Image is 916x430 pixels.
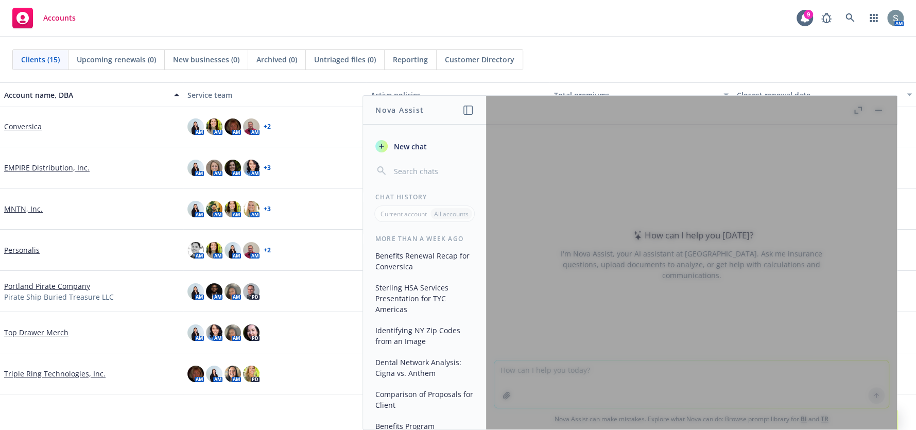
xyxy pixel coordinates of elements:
span: Reporting [393,54,428,65]
img: photo [187,283,204,300]
div: Closest renewal date [737,90,901,100]
a: + 2 [264,124,271,130]
img: photo [187,201,204,217]
img: photo [206,324,222,341]
img: photo [224,118,241,135]
img: photo [187,324,204,341]
img: photo [243,160,260,176]
div: 9 [804,10,813,19]
img: photo [206,160,222,176]
img: photo [206,283,222,300]
a: Top Drawer Merch [4,327,68,338]
img: photo [243,201,260,217]
a: Accounts [8,4,80,32]
div: Chat History [363,193,486,201]
img: photo [224,283,241,300]
img: photo [224,324,241,341]
a: Portland Pirate Company [4,281,90,291]
span: Clients (15) [21,54,60,65]
button: Benefits Renewal Recap for Conversica [371,247,478,275]
img: photo [224,366,241,382]
span: Customer Directory [445,54,514,65]
button: Dental Network Analysis: Cigna vs. Anthem [371,354,478,382]
a: + 3 [264,206,271,212]
a: Report a Bug [816,8,837,28]
button: Service team [183,82,367,107]
img: photo [187,118,204,135]
img: photo [187,242,204,259]
a: MNTN, Inc. [4,203,43,214]
img: photo [243,366,260,382]
img: photo [206,118,222,135]
h1: Nova Assist [375,105,424,115]
button: Sterling HSA Services Presentation for TYC Americas [371,279,478,318]
a: Personalis [4,245,40,255]
button: Identifying NY Zip Codes from an Image [371,322,478,350]
img: photo [224,160,241,176]
img: photo [206,201,222,217]
span: Upcoming renewals (0) [77,54,156,65]
img: photo [224,201,241,217]
button: Total premiums [549,82,733,107]
input: Search chats [392,164,474,178]
span: Archived (0) [256,54,297,65]
button: Active policies [367,82,550,107]
span: New chat [392,141,427,152]
a: Search [840,8,860,28]
a: + 2 [264,247,271,253]
span: Pirate Ship Buried Treasure LLC [4,291,114,302]
img: photo [243,242,260,259]
img: photo [187,160,204,176]
img: photo [243,283,260,300]
button: Comparison of Proposals for Client [371,386,478,414]
span: Accounts [43,14,76,22]
div: Active policies [371,90,546,100]
img: photo [887,10,904,26]
a: Switch app [863,8,884,28]
div: Account name, DBA [4,90,168,100]
div: More than a week ago [363,234,486,243]
img: photo [206,242,222,259]
img: photo [206,366,222,382]
button: New chat [371,137,478,156]
a: Conversica [4,121,42,132]
img: photo [224,242,241,259]
span: Untriaged files (0) [314,54,376,65]
div: Total premiums [554,90,717,100]
a: + 3 [264,165,271,171]
a: Triple Ring Technologies, Inc. [4,368,106,379]
p: All accounts [434,210,469,218]
img: photo [243,324,260,341]
p: Current account [381,210,427,218]
button: Closest renewal date [733,82,916,107]
a: EMPIRE Distribution, Inc. [4,162,90,173]
div: Service team [187,90,362,100]
img: photo [187,366,204,382]
img: photo [243,118,260,135]
span: New businesses (0) [173,54,239,65]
